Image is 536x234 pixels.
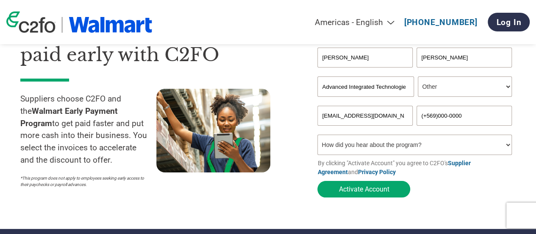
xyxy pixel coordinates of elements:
[317,68,412,73] div: Invalid first name or first name is too long
[317,48,412,68] input: First Name*
[69,17,152,33] img: Walmart
[358,169,395,175] a: Privacy Policy
[317,127,412,131] div: Inavlid Email Address
[20,106,118,128] strong: Walmart Early Payment Program
[317,76,414,97] input: Your company name*
[20,93,156,166] p: Suppliers choose C2FO and the to get paid faster and put more cash into their business. You selec...
[156,89,270,172] img: supply chain worker
[417,68,511,73] div: Invalid last name or last name is too long
[417,106,511,126] input: Phone*
[317,181,410,197] button: Activate Account
[6,11,56,33] img: c2fo logo
[20,175,148,188] p: *This program does not apply to employees seeking early access to their paychecks or payroll adva...
[317,159,516,177] p: By clicking "Activate Account" you agree to C2FO's and
[488,13,530,31] a: Log In
[417,48,511,68] input: Last Name*
[417,127,511,131] div: Inavlid Phone Number
[418,76,511,97] select: Title/Role
[317,98,511,102] div: Invalid company name or company name is too long
[317,106,412,126] input: Invalid Email format
[404,17,478,27] a: [PHONE_NUMBER]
